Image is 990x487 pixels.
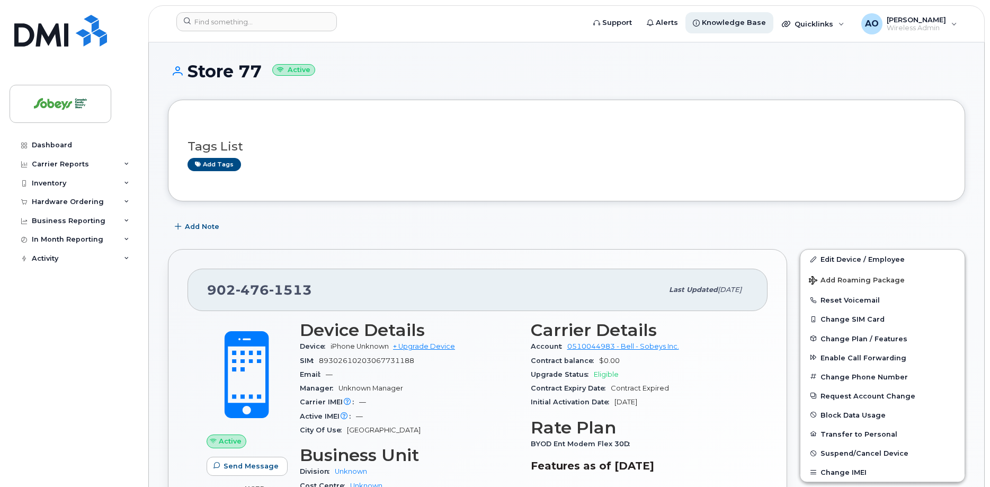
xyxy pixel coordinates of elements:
span: Unknown Manager [338,384,403,392]
span: 476 [236,282,269,298]
h3: Carrier Details [531,321,749,340]
button: Enable Call Forwarding [800,348,965,367]
span: — [359,398,366,406]
span: iPhone Unknown [331,342,389,350]
span: Account [531,342,567,350]
span: Manager [300,384,338,392]
button: Change SIM Card [800,309,965,329]
span: Suspend/Cancel Device [820,449,908,457]
span: Quicklinks [795,20,833,28]
span: Contract Expired [611,384,669,392]
div: Antonio Orgera [854,13,965,34]
input: Find something... [176,12,337,31]
span: Add Note [185,222,219,232]
span: City Of Use [300,426,347,434]
h1: Store 77 [168,62,965,81]
a: 0510044983 - Bell - Sobeys Inc. [567,342,679,350]
span: Change Plan / Features [820,334,907,342]
span: $0.00 [599,357,620,365]
button: Block Data Usage [800,405,965,424]
span: Contract Expiry Date [531,384,611,392]
span: SIM [300,357,319,365]
div: Quicklinks [774,13,852,34]
span: Division [300,467,335,475]
span: Knowledge Base [702,17,766,28]
span: — [326,370,333,378]
button: Request Account Change [800,386,965,405]
span: Upgrade Status [531,370,594,378]
span: [PERSON_NAME] [887,15,946,24]
a: + Upgrade Device [393,342,455,350]
a: Add tags [188,158,241,171]
button: Send Message [207,457,288,476]
h3: Device Details [300,321,518,340]
span: 1513 [269,282,312,298]
span: — [356,412,363,420]
span: AO [865,17,879,30]
span: Enable Call Forwarding [820,353,906,361]
button: Change Phone Number [800,367,965,386]
span: Last updated [669,286,718,294]
span: Contract balance [531,357,599,365]
button: Add Roaming Package [800,269,965,290]
span: BYOD Ent Modem Flex 30D [531,440,635,448]
span: Active [219,436,242,446]
a: Alerts [639,12,685,33]
span: [DATE] [718,286,742,294]
button: Reset Voicemail [800,290,965,309]
span: Carrier IMEI [300,398,359,406]
span: Device [300,342,331,350]
button: Transfer to Personal [800,424,965,444]
h3: Rate Plan [531,418,749,437]
span: Wireless Admin [887,24,946,32]
a: Support [586,12,639,33]
button: Change Plan / Features [800,329,965,348]
h3: Features as of [DATE] [531,459,749,472]
span: 902 [207,282,312,298]
a: Unknown [335,467,367,475]
span: Send Message [224,461,279,471]
button: Add Note [168,217,228,236]
button: Suspend/Cancel Device [800,444,965,463]
span: Initial Activation Date [531,398,614,406]
span: Add Roaming Package [809,276,905,286]
small: Active [272,64,315,76]
span: Eligible [594,370,619,378]
h3: Business Unit [300,446,518,465]
span: Active IMEI [300,412,356,420]
span: Support [602,17,632,28]
a: Edit Device / Employee [800,250,965,269]
h3: Tags List [188,140,946,153]
span: Email [300,370,326,378]
span: [DATE] [614,398,637,406]
a: Knowledge Base [685,12,773,33]
span: 89302610203067731188 [319,357,414,365]
span: [GEOGRAPHIC_DATA] [347,426,421,434]
span: Alerts [656,17,678,28]
button: Change IMEI [800,463,965,482]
